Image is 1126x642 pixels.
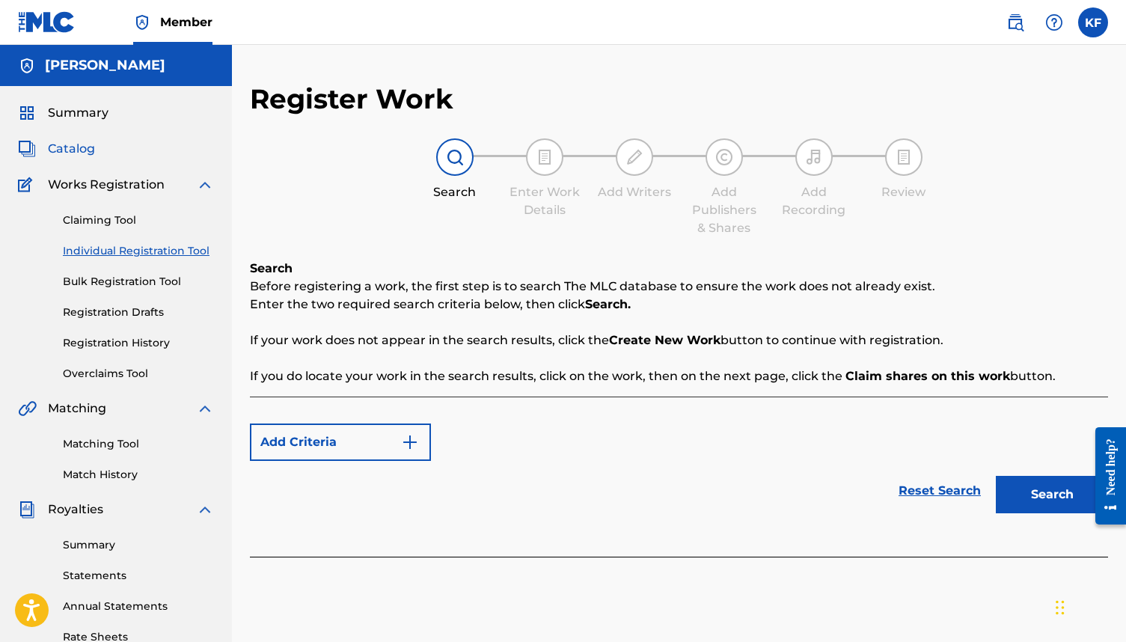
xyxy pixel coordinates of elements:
[63,599,214,614] a: Annual Statements
[996,476,1108,513] button: Search
[63,305,214,320] a: Registration Drafts
[63,568,214,584] a: Statements
[160,13,212,31] span: Member
[18,11,76,33] img: MLC Logo
[18,140,95,158] a: CatalogCatalog
[196,501,214,519] img: expand
[250,296,1108,314] p: Enter the two required search criteria below, then click
[805,148,823,166] img: step indicator icon for Add Recording
[48,176,165,194] span: Works Registration
[18,140,36,158] img: Catalog
[1000,7,1030,37] a: Public Search
[715,148,733,166] img: step indicator icon for Add Publishers & Shares
[1039,7,1069,37] div: Help
[1056,585,1065,630] div: Drag
[45,57,165,74] h5: Kai Fozouni
[597,183,672,201] div: Add Writers
[250,331,1108,349] p: If your work does not appear in the search results, click the button to continue with registration.
[777,183,851,219] div: Add Recording
[18,176,37,194] img: Works Registration
[250,424,431,461] button: Add Criteria
[250,367,1108,385] p: If you do locate your work in the search results, click on the work, then on the next page, click...
[63,243,214,259] a: Individual Registration Tool
[63,467,214,483] a: Match History
[866,183,941,201] div: Review
[63,436,214,452] a: Matching Tool
[250,261,293,275] b: Search
[18,104,108,122] a: SummarySummary
[48,104,108,122] span: Summary
[196,400,214,418] img: expand
[48,400,106,418] span: Matching
[1078,7,1108,37] div: User Menu
[18,104,36,122] img: Summary
[63,537,214,553] a: Summary
[1045,13,1063,31] img: help
[63,274,214,290] a: Bulk Registration Tool
[133,13,151,31] img: Top Rightsholder
[18,57,36,75] img: Accounts
[250,82,453,116] h2: Register Work
[63,213,214,228] a: Claiming Tool
[1051,570,1126,642] iframe: Chat Widget
[196,176,214,194] img: expand
[63,366,214,382] a: Overclaims Tool
[446,148,464,166] img: step indicator icon for Search
[845,369,1010,383] strong: Claim shares on this work
[18,501,36,519] img: Royalties
[585,297,631,311] strong: Search.
[63,335,214,351] a: Registration History
[891,474,988,507] a: Reset Search
[895,148,913,166] img: step indicator icon for Review
[1006,13,1024,31] img: search
[536,148,554,166] img: step indicator icon for Enter Work Details
[609,333,720,347] strong: Create New Work
[687,183,762,237] div: Add Publishers & Shares
[1084,415,1126,538] iframe: Resource Center
[417,183,492,201] div: Search
[625,148,643,166] img: step indicator icon for Add Writers
[250,416,1108,521] form: Search Form
[250,278,1108,296] p: Before registering a work, the first step is to search The MLC database to ensure the work does n...
[18,400,37,418] img: Matching
[507,183,582,219] div: Enter Work Details
[48,140,95,158] span: Catalog
[48,501,103,519] span: Royalties
[401,433,419,451] img: 9d2ae6d4665cec9f34b9.svg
